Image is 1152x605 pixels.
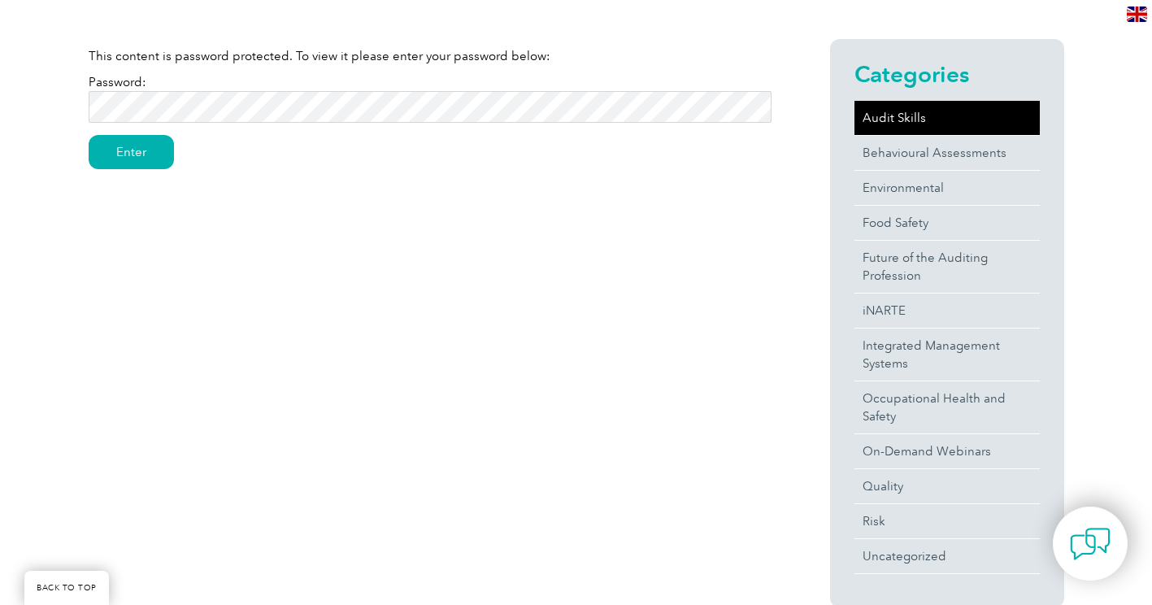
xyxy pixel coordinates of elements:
a: BACK TO TOP [24,571,109,605]
img: en [1127,7,1147,22]
a: Audit Skills [854,101,1040,135]
a: iNARTE [854,294,1040,328]
a: Occupational Health and Safety [854,381,1040,433]
a: Food Safety [854,206,1040,240]
a: Quality [854,469,1040,503]
a: Environmental [854,171,1040,205]
input: Password: [89,91,772,123]
a: On-Demand Webinars [854,434,1040,468]
label: Password: [89,75,772,114]
input: Enter [89,135,174,169]
img: contact-chat.png [1070,524,1111,564]
a: Uncategorized [854,539,1040,573]
a: Risk [854,504,1040,538]
a: Future of the Auditing Profession [854,241,1040,293]
h2: Categories [854,61,1040,87]
p: This content is password protected. To view it please enter your password below: [89,47,772,65]
a: Integrated Management Systems [854,329,1040,381]
a: Behavioural Assessments [854,136,1040,170]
